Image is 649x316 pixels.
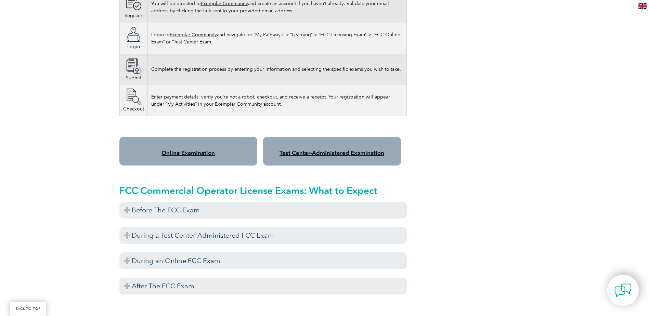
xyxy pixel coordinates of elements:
[201,1,248,6] a: Exemplar Community
[119,23,147,54] td: Login
[161,149,215,156] a: Online Examination
[119,85,147,116] td: Checkout
[147,23,406,54] td: Login to and navigate to: “My Pathways” > “Learning” > “FCC Licensing Exam” > “FCC Online Exam” o...
[119,202,407,219] h3: Before The FCC Exam
[638,3,647,9] img: en
[10,302,46,316] a: BACK TO TOP
[614,282,632,299] img: contact-chat.png
[119,54,147,85] td: Submit
[119,278,407,294] h3: After The FCC Exam
[147,54,406,85] td: Complete the registration process by entering your information and selecting the specific exams y...
[119,252,407,269] h3: During an Online FCC Exam
[147,85,406,116] td: Enter payment details, verify you’re not a robot, checkout, and receive a receipt. Your registrat...
[119,185,407,196] h2: FCC Commercial Operator License Exams: What to Expect
[280,149,384,156] a: Test Center-Administered Examination
[119,227,407,244] h3: During a Test Center-Administered FCC Exam
[170,32,217,38] a: Exemplar Community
